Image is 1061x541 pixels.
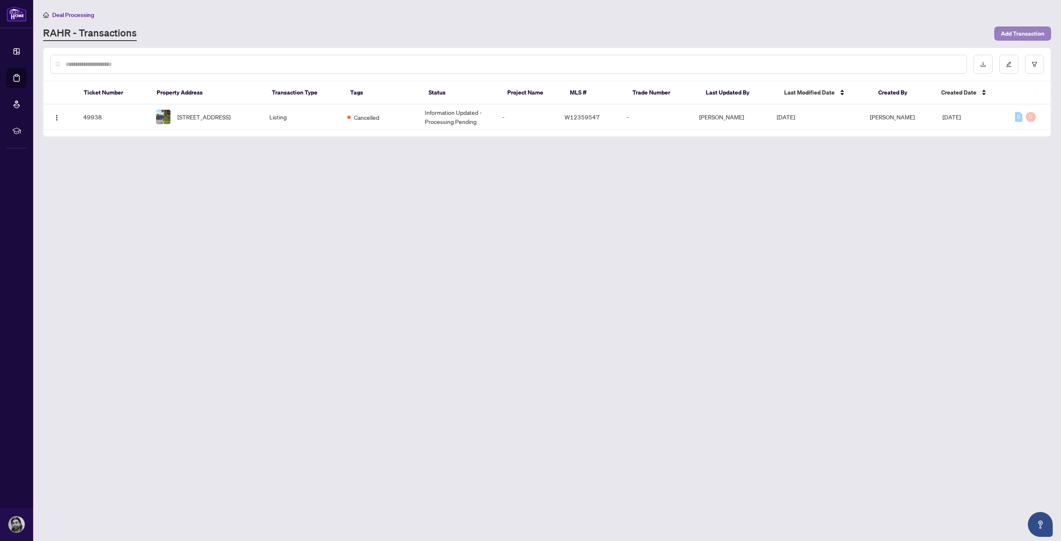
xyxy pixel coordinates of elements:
th: Transaction Type [265,81,344,104]
button: edit [999,55,1018,74]
th: Created Date [935,81,1008,104]
span: Deal Processing [52,11,94,19]
th: MLS # [563,81,626,104]
th: Created By [872,81,934,104]
button: Open asap [1028,512,1053,537]
span: download [980,61,986,67]
th: Project Name [501,81,563,104]
span: [DATE] [942,113,961,121]
button: Logo [50,110,63,124]
img: thumbnail-img [156,110,170,124]
span: Cancelled [354,113,379,122]
td: [PERSON_NAME] [693,104,770,130]
div: 0 [1026,112,1036,122]
img: Logo [53,114,60,121]
td: - [620,104,693,130]
img: Profile Icon [9,517,24,532]
button: filter [1025,55,1044,74]
th: Ticket Number [77,81,150,104]
span: filter [1032,61,1037,67]
th: Status [422,81,500,104]
th: Last Modified Date [778,81,872,104]
td: - [496,104,558,130]
div: 0 [1015,112,1022,122]
button: download [974,55,993,74]
span: W12359547 [564,113,600,121]
span: [PERSON_NAME] [870,113,915,121]
a: RAHR - Transactions [43,26,137,41]
th: Trade Number [626,81,699,104]
span: [STREET_ADDRESS] [177,112,230,121]
th: Property Address [150,81,265,104]
span: Last Modified Date [784,88,835,97]
span: Add Transaction [1001,27,1044,40]
span: home [43,12,49,18]
td: Listing [263,104,340,130]
th: Tags [344,81,422,104]
button: Add Transaction [994,27,1051,41]
td: 49938 [77,104,149,130]
th: Last Updated By [699,81,778,104]
span: Created Date [941,88,976,97]
img: logo [7,6,27,22]
td: Information Updated - Processing Pending [418,104,496,130]
span: edit [1006,61,1012,67]
span: [DATE] [777,113,795,121]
